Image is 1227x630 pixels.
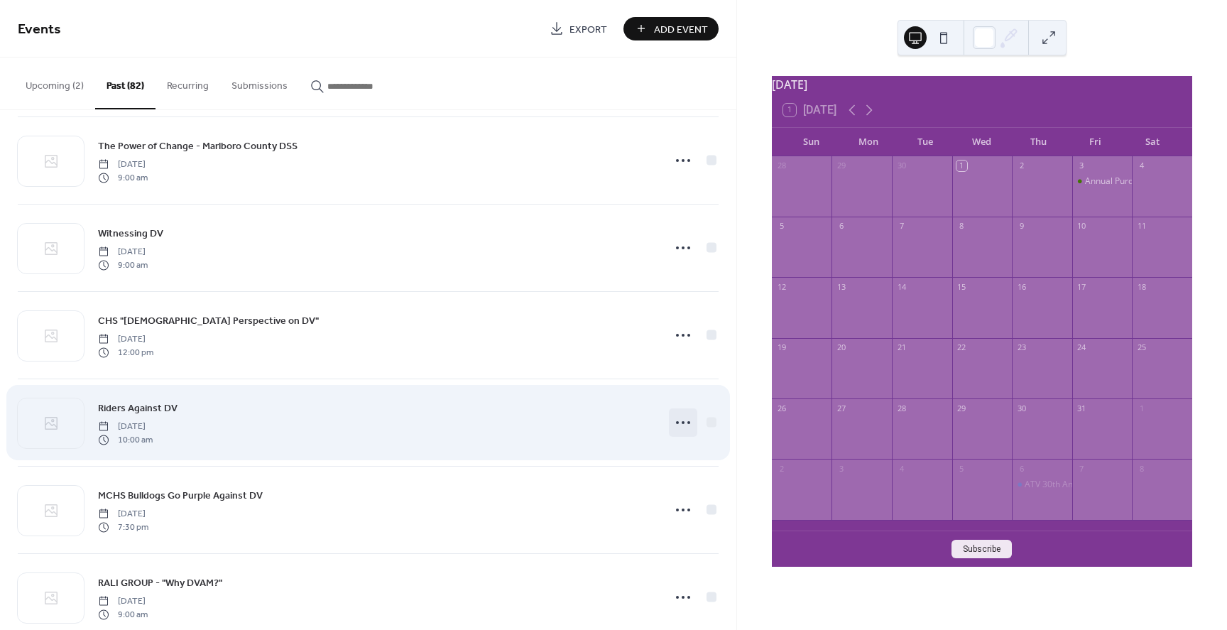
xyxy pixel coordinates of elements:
[896,221,907,232] div: 7
[1016,403,1027,413] div: 30
[1016,161,1027,171] div: 2
[836,281,846,292] div: 13
[776,281,787,292] div: 12
[98,575,222,591] a: RALI GROUP - "Why DVAM?"
[98,313,319,329] a: CHS "[DEMOGRAPHIC_DATA] Perspective on DV"
[1025,479,1158,491] div: ATV 30th Anniversary Celebration
[896,403,907,413] div: 28
[98,171,148,184] span: 9:00 am
[836,342,846,353] div: 20
[98,401,178,416] span: Riders Against DV
[1136,221,1147,232] div: 11
[956,342,967,353] div: 22
[776,463,787,474] div: 2
[156,58,220,108] button: Recurring
[1072,175,1133,188] div: Annual Purdue Golf Tournament
[1076,161,1087,171] div: 3
[956,281,967,292] div: 15
[98,521,148,533] span: 7:30 pm
[98,314,319,329] span: CHS "[DEMOGRAPHIC_DATA] Perspective on DV"
[1076,342,1087,353] div: 24
[1136,403,1147,413] div: 1
[956,463,967,474] div: 5
[98,346,153,359] span: 12:00 pm
[654,22,708,37] span: Add Event
[1016,221,1027,232] div: 9
[1085,175,1213,188] div: Annual Purdue Golf Tournament
[1136,342,1147,353] div: 25
[98,139,298,154] span: The Power of Change - Marlboro County DSS
[896,463,907,474] div: 4
[98,595,148,608] span: [DATE]
[14,58,95,108] button: Upcoming (2)
[1076,463,1087,474] div: 7
[1010,128,1067,156] div: Thu
[1076,403,1087,413] div: 31
[98,576,222,591] span: RALI GROUP - "Why DVAM?"
[98,487,263,504] a: MCHS Bulldogs Go Purple Against DV
[776,161,787,171] div: 28
[956,403,967,413] div: 29
[956,221,967,232] div: 8
[951,540,1012,558] button: Subscribe
[623,17,719,40] button: Add Event
[776,403,787,413] div: 26
[98,246,148,259] span: [DATE]
[98,420,153,433] span: [DATE]
[1012,479,1072,491] div: ATV 30th Anniversary Celebration
[1076,281,1087,292] div: 17
[95,58,156,109] button: Past (82)
[776,221,787,232] div: 5
[1016,463,1027,474] div: 6
[896,342,907,353] div: 21
[1076,221,1087,232] div: 10
[98,225,163,241] a: Witnessing DV
[98,259,148,271] span: 9:00 am
[836,463,846,474] div: 3
[569,22,607,37] span: Export
[836,161,846,171] div: 29
[539,17,618,40] a: Export
[98,489,263,504] span: MCHS Bulldogs Go Purple Against DV
[783,128,840,156] div: Sun
[954,128,1010,156] div: Wed
[98,158,148,171] span: [DATE]
[772,76,1192,93] div: [DATE]
[98,608,148,621] span: 9:00 am
[98,227,163,241] span: Witnessing DV
[18,16,61,43] span: Events
[896,161,907,171] div: 30
[956,161,967,171] div: 1
[1124,128,1181,156] div: Sat
[1136,463,1147,474] div: 8
[896,281,907,292] div: 14
[1016,342,1027,353] div: 23
[98,400,178,416] a: Riders Against DV
[98,333,153,346] span: [DATE]
[840,128,897,156] div: Mon
[836,221,846,232] div: 6
[1016,281,1027,292] div: 16
[98,138,298,154] a: The Power of Change - Marlboro County DSS
[1136,161,1147,171] div: 4
[776,342,787,353] div: 19
[220,58,299,108] button: Submissions
[1067,128,1124,156] div: Fri
[98,433,153,446] span: 10:00 am
[1136,281,1147,292] div: 18
[897,128,954,156] div: Tue
[836,403,846,413] div: 27
[98,508,148,521] span: [DATE]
